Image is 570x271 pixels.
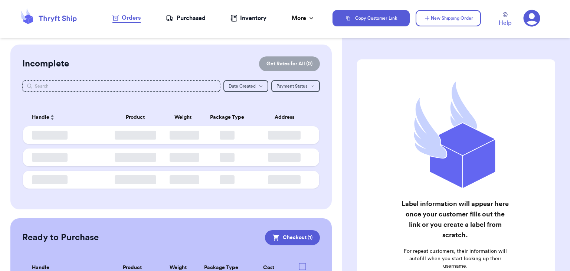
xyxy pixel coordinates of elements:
[112,13,141,22] div: Orders
[400,248,511,270] p: For repeat customers, their information will autofill when you start looking up their username.
[49,113,55,122] button: Sort ascending
[265,230,320,245] button: Checkout (1)
[32,114,49,121] span: Handle
[292,14,315,23] div: More
[499,19,511,27] span: Help
[22,58,69,70] h2: Incomplete
[276,84,307,88] span: Payment Status
[230,14,266,23] a: Inventory
[271,80,320,92] button: Payment Status
[201,108,254,126] th: Package Type
[254,108,319,126] th: Address
[400,199,511,240] h2: Label information will appear here once your customer fills out the link or you create a label fr...
[499,12,511,27] a: Help
[223,80,268,92] button: Date Created
[106,108,165,126] th: Product
[165,108,201,126] th: Weight
[259,56,320,71] button: Get Rates for All (0)
[22,232,99,244] h2: Ready to Purchase
[166,14,206,23] a: Purchased
[416,10,481,26] button: New Shipping Order
[229,84,256,88] span: Date Created
[332,10,410,26] button: Copy Customer Link
[22,80,220,92] input: Search
[112,13,141,23] a: Orders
